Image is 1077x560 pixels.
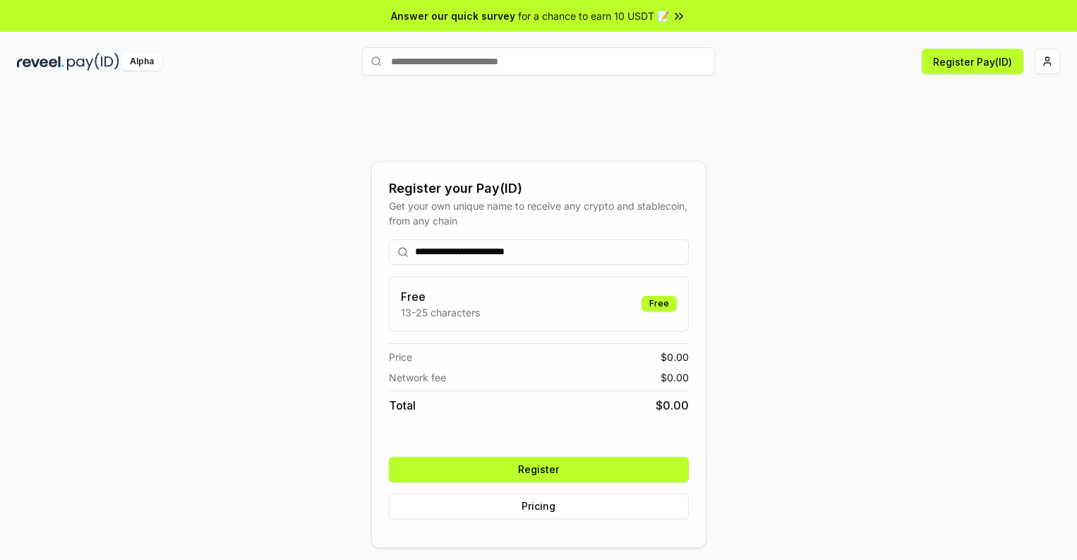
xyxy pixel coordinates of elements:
[391,8,515,23] span: Answer our quick survey
[389,370,446,385] span: Network fee
[518,8,669,23] span: for a chance to earn 10 USDT 📝
[642,296,677,311] div: Free
[17,53,64,71] img: reveel_dark
[389,198,689,228] div: Get your own unique name to receive any crypto and stablecoin, from any chain
[656,397,689,414] span: $ 0.00
[122,53,162,71] div: Alpha
[661,370,689,385] span: $ 0.00
[401,305,480,320] p: 13-25 characters
[389,457,689,482] button: Register
[389,179,689,198] div: Register your Pay(ID)
[661,350,689,364] span: $ 0.00
[389,397,416,414] span: Total
[389,494,689,519] button: Pricing
[401,288,480,305] h3: Free
[389,350,412,364] span: Price
[67,53,119,71] img: pay_id
[922,49,1023,74] button: Register Pay(ID)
